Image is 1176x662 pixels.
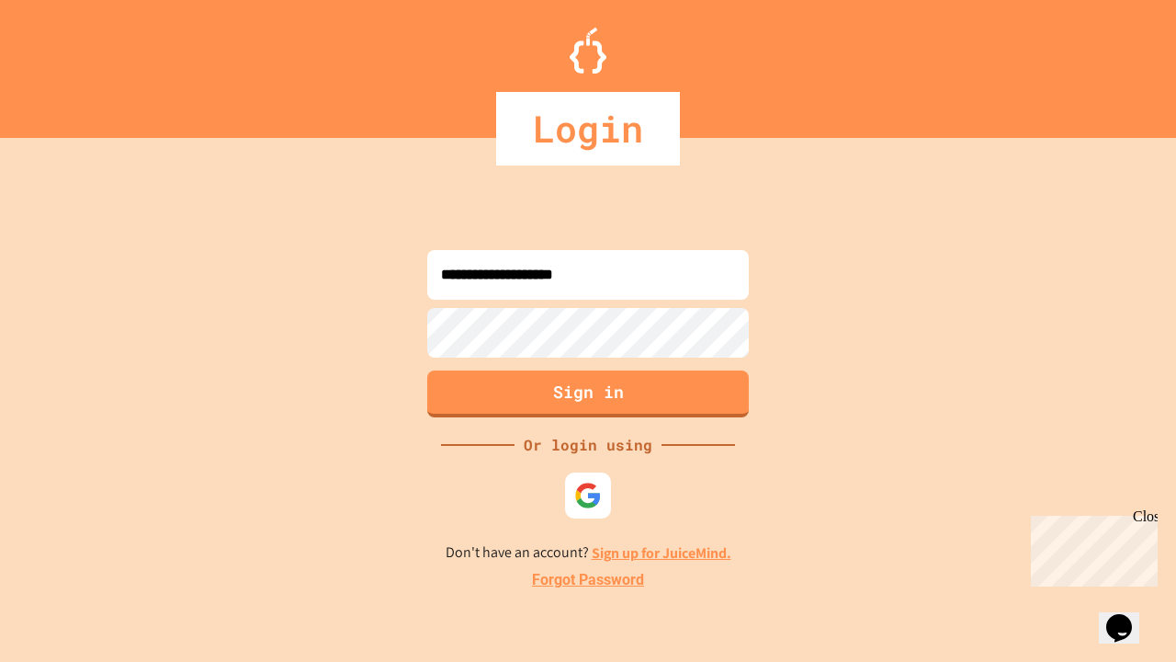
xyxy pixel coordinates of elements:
div: Chat with us now!Close [7,7,127,117]
img: Logo.svg [570,28,606,74]
button: Sign in [427,371,749,417]
img: google-icon.svg [574,482,602,509]
p: Don't have an account? [446,542,731,565]
a: Forgot Password [532,569,644,591]
div: Login [496,92,680,165]
a: Sign up for JuiceMind. [592,543,731,563]
div: Or login using [514,434,661,456]
iframe: chat widget [1099,588,1158,644]
iframe: chat widget [1023,508,1158,587]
